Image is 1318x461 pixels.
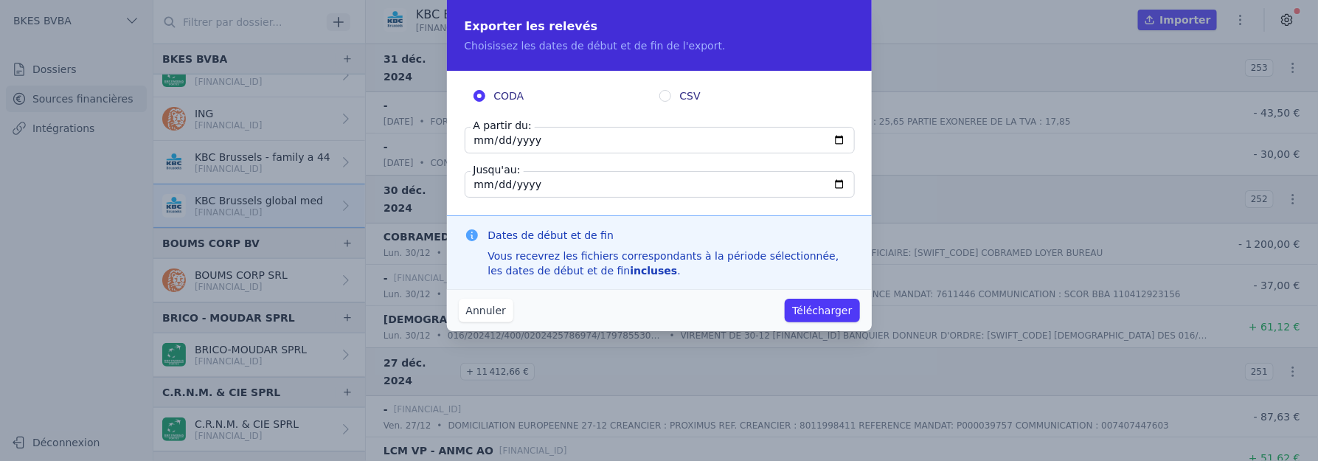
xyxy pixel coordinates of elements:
input: CODA [474,90,485,102]
span: CODA [494,89,524,103]
h3: Dates de début et de fin [488,228,854,243]
label: CODA [474,89,659,103]
h2: Exporter les relevés [465,18,854,35]
button: Annuler [459,299,513,322]
div: Vous recevrez les fichiers correspondants à la période sélectionnée, les dates de début et de fin . [488,249,854,278]
input: CSV [659,90,671,102]
label: A partir du: [471,118,535,133]
label: Jusqu'au: [471,162,524,177]
button: Télécharger [785,299,859,322]
p: Choisissez les dates de début et de fin de l'export. [465,38,854,53]
strong: incluses [630,265,677,277]
span: CSV [680,89,701,103]
label: CSV [659,89,845,103]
